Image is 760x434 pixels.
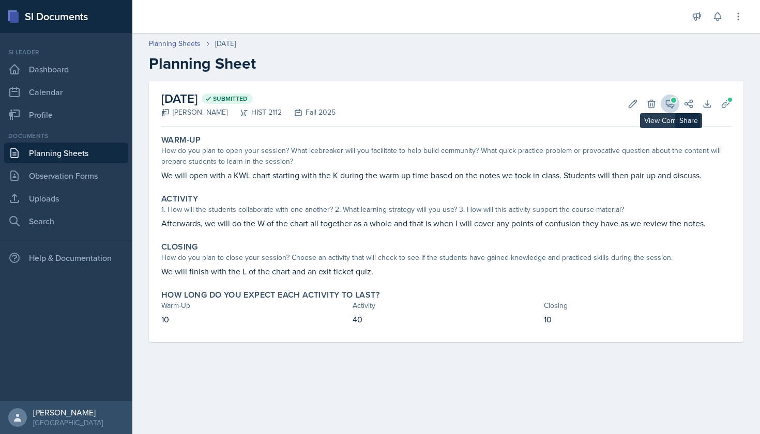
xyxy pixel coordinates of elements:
button: View Comments [661,95,679,113]
label: How long do you expect each activity to last? [161,290,379,300]
a: Planning Sheets [4,143,128,163]
div: [PERSON_NAME] [33,407,103,417]
div: HIST 2112 [227,107,282,118]
h2: [DATE] [161,89,336,108]
p: We will finish with the L of the chart and an exit ticket quiz. [161,265,731,277]
div: Closing [544,300,731,311]
p: We will open with a KWL chart starting with the K during the warm up time based on the notes we t... [161,169,731,181]
div: Help & Documentation [4,247,128,268]
p: 40 [353,313,540,326]
a: Search [4,211,128,231]
div: [GEOGRAPHIC_DATA] [33,417,103,428]
a: Uploads [4,188,128,209]
a: Observation Forms [4,165,128,186]
p: 10 [544,313,731,326]
div: How do you plan to close your session? Choose an activity that will check to see if the students ... [161,252,731,263]
div: How do you plan to open your session? What icebreaker will you facilitate to help build community... [161,145,731,167]
div: Fall 2025 [282,107,336,118]
span: Submitted [213,95,248,103]
div: Activity [353,300,540,311]
div: [DATE] [215,38,236,49]
label: Closing [161,242,198,252]
div: Warm-Up [161,300,348,311]
h2: Planning Sheet [149,54,743,73]
p: Afterwards, we will do the W of the chart all together as a whole and that is when I will cover a... [161,217,731,229]
div: 1. How will the students collaborate with one another? 2. What learning strategy will you use? 3.... [161,204,731,215]
div: [PERSON_NAME] [161,107,227,118]
a: Planning Sheets [149,38,201,49]
button: Share [679,95,698,113]
a: Calendar [4,82,128,102]
label: Warm-Up [161,135,201,145]
div: Si leader [4,48,128,57]
div: Documents [4,131,128,141]
p: 10 [161,313,348,326]
label: Activity [161,194,198,204]
a: Dashboard [4,59,128,80]
a: Profile [4,104,128,125]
